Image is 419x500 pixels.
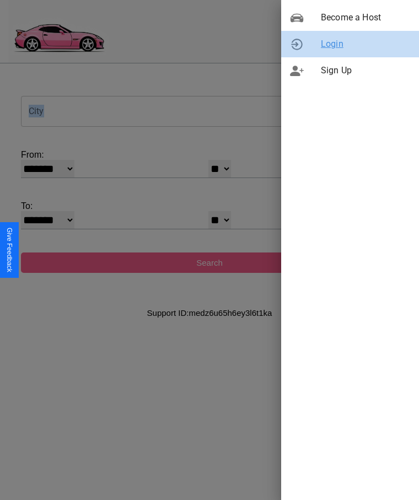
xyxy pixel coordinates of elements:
[321,11,410,24] span: Become a Host
[281,4,419,31] div: Become a Host
[321,37,410,51] span: Login
[281,57,419,84] div: Sign Up
[6,228,13,272] div: Give Feedback
[321,64,410,77] span: Sign Up
[281,31,419,57] div: Login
